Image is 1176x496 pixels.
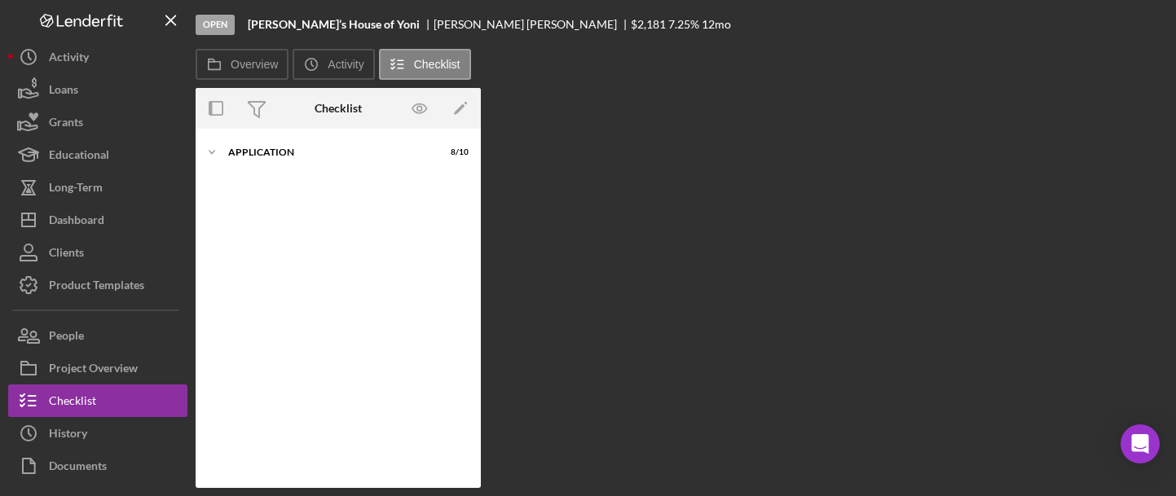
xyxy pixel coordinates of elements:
[49,269,144,305] div: Product Templates
[8,106,187,138] button: Grants
[8,138,187,171] button: Educational
[293,49,374,80] button: Activity
[8,171,187,204] button: Long-Term
[8,417,187,450] button: History
[49,352,138,388] div: Project Overview
[196,15,235,35] div: Open
[248,18,420,31] b: [PERSON_NAME]’s House of Yoni
[231,58,278,71] label: Overview
[49,171,103,208] div: Long-Term
[328,58,363,71] label: Activity
[379,49,471,80] button: Checklist
[228,147,428,157] div: Application
[8,73,187,106] button: Loans
[49,73,78,110] div: Loans
[8,384,187,417] button: Checklist
[49,450,107,486] div: Documents
[8,319,187,352] button: People
[49,204,104,240] div: Dashboard
[49,106,83,143] div: Grants
[702,18,731,31] div: 12 mo
[49,138,109,175] div: Educational
[49,236,84,273] div: Clients
[8,352,187,384] button: Project Overview
[414,58,460,71] label: Checklist
[439,147,469,157] div: 8 / 10
[631,17,666,31] span: $2,181
[196,49,288,80] button: Overview
[49,384,96,421] div: Checklist
[49,319,84,356] div: People
[434,18,631,31] div: [PERSON_NAME] [PERSON_NAME]
[1121,424,1160,463] div: Open Intercom Messenger
[668,18,699,31] div: 7.25 %
[315,102,362,115] div: Checklist
[8,269,187,301] button: Product Templates
[8,41,187,73] button: Activity
[8,236,187,269] button: Clients
[8,450,187,482] button: Documents
[49,41,89,77] div: Activity
[49,417,87,454] div: History
[8,204,187,236] button: Dashboard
